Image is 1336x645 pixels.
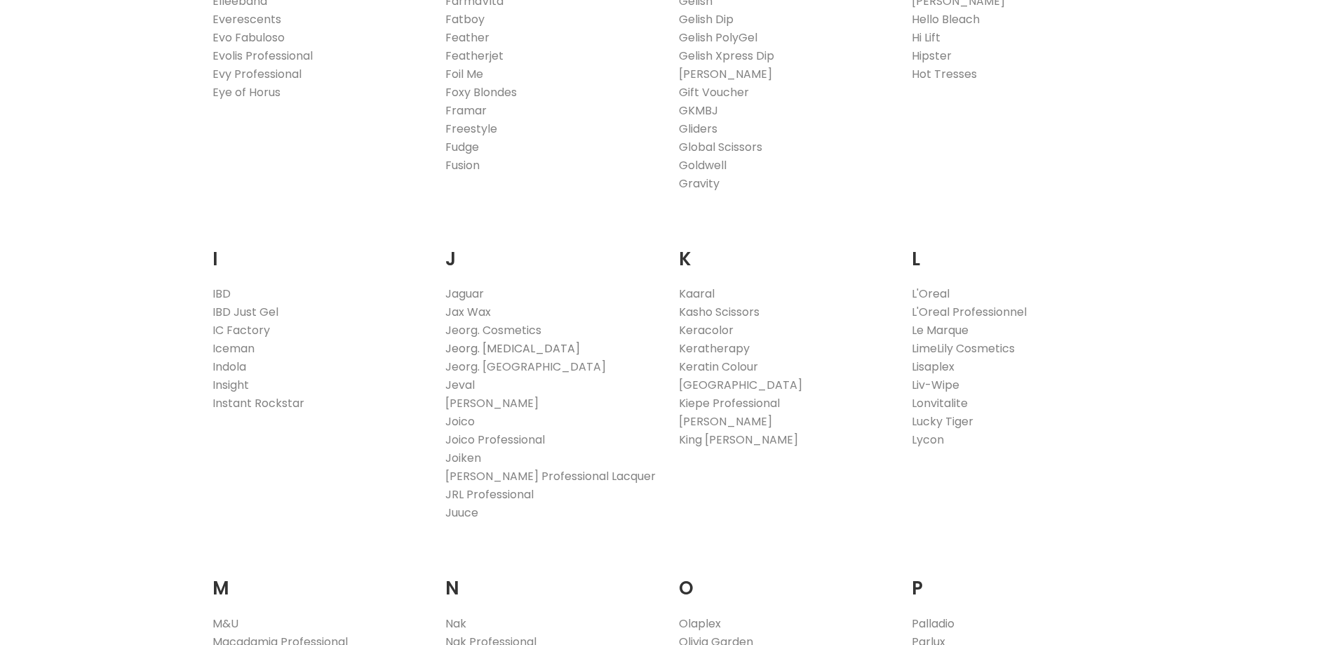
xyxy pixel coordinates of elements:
a: Joiken [445,450,481,466]
a: L'Oreal Professionnel [912,304,1027,320]
a: Gelish Dip [679,11,734,27]
a: Framar [445,102,487,119]
a: JRL Professional [445,486,534,503]
a: Foxy Blondes [445,84,517,100]
a: Le Marque [912,322,969,338]
a: Keratin Colour [679,359,758,375]
a: Lisaplex [912,359,954,375]
a: Fusion [445,157,480,173]
h2: L [912,227,1124,274]
a: Eye of Horus [212,84,281,100]
a: Insight [212,377,249,393]
a: [PERSON_NAME] [679,66,772,82]
a: Lycon [912,432,944,448]
a: Hi Lift [912,29,940,46]
a: Instant Rockstar [212,395,304,411]
a: Jeval [445,377,475,393]
a: Fudge [445,139,479,155]
a: Jeorg. [GEOGRAPHIC_DATA] [445,359,606,375]
a: Feather [445,29,490,46]
a: Gift Voucher [679,84,749,100]
a: Gliders [679,121,717,137]
a: Palladio [912,616,954,632]
a: IBD Just Gel [212,304,278,320]
a: IBD [212,286,231,302]
a: Fatboy [445,11,485,27]
a: Liv-Wipe [912,377,959,393]
a: Joico Professional [445,432,545,448]
a: Lucky Tiger [912,413,973,430]
a: Featherjet [445,48,504,64]
h2: K [679,227,891,274]
a: Lonvitalite [912,395,968,411]
a: [GEOGRAPHIC_DATA] [679,377,802,393]
a: Hot Tresses [912,66,977,82]
a: LimeLily Cosmetics [912,340,1015,357]
a: Jaguar [445,286,484,302]
a: Jeorg. Cosmetics [445,322,541,338]
a: Gelish Xpress Dip [679,48,774,64]
a: Iceman [212,340,255,357]
a: Hello Bleach [912,11,980,27]
a: [PERSON_NAME] [445,395,539,411]
a: Goldwell [679,157,727,173]
a: Evy Professional [212,66,302,82]
a: Evolis Professional [212,48,313,64]
a: Nak [445,616,466,632]
a: GKMBJ [679,102,718,119]
a: [PERSON_NAME] [679,413,772,430]
a: [PERSON_NAME] Professional Lacquer [445,468,656,484]
a: Freestyle [445,121,497,137]
h2: M [212,556,425,603]
a: Jeorg. [MEDICAL_DATA] [445,340,580,357]
h2: N [445,556,658,603]
a: Joico [445,413,475,430]
a: Juuce [445,505,478,521]
a: Keracolor [679,322,734,338]
a: Gelish PolyGel [679,29,757,46]
a: Global Scissors [679,139,762,155]
a: Gravity [679,175,720,192]
h2: J [445,227,658,274]
a: Keratherapy [679,340,750,357]
h2: O [679,556,891,603]
a: Jax Wax [445,304,491,320]
a: Evo Fabuloso [212,29,285,46]
a: IC Factory [212,322,270,338]
a: Foil Me [445,66,483,82]
a: Olaplex [679,616,721,632]
h2: I [212,227,425,274]
h2: P [912,556,1124,603]
a: Indola [212,359,246,375]
a: Kasho Scissors [679,304,760,320]
a: Hipster [912,48,952,64]
a: Kiepe Professional [679,395,780,411]
a: King [PERSON_NAME] [679,432,798,448]
a: M&U [212,616,238,632]
a: Kaaral [679,286,715,302]
a: Everescents [212,11,281,27]
a: L'Oreal [912,286,950,302]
